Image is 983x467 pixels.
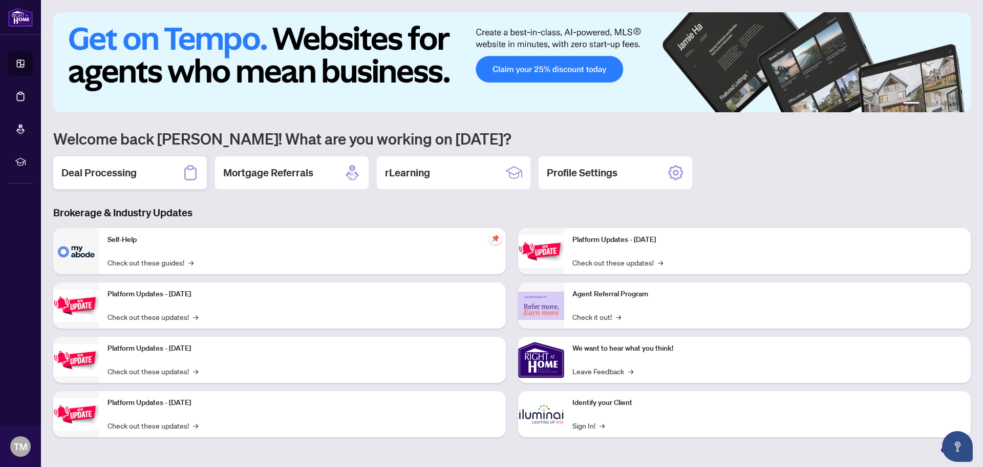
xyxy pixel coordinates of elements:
[61,166,137,180] h2: Deal Processing
[108,311,198,322] a: Check out these updates!→
[53,206,971,220] h3: Brokerage & Industry Updates
[572,234,963,246] p: Platform Updates - [DATE]
[572,397,963,409] p: Identify your Client
[600,420,605,431] span: →
[53,344,99,376] img: Platform Updates - July 21, 2025
[942,431,973,462] button: Open asap
[193,311,198,322] span: →
[14,439,27,454] span: TM
[108,343,498,354] p: Platform Updates - [DATE]
[940,102,944,106] button: 4
[193,366,198,377] span: →
[53,398,99,431] img: Platform Updates - July 8, 2025
[572,289,963,300] p: Agent Referral Program
[572,311,621,322] a: Check it out!→
[53,12,971,112] img: Slide 0
[53,290,99,322] img: Platform Updates - September 16, 2025
[572,366,633,377] a: Leave Feedback→
[108,420,198,431] a: Check out these updates!→
[108,234,498,246] p: Self-Help
[547,166,617,180] h2: Profile Settings
[223,166,313,180] h2: Mortgage Referrals
[616,311,621,322] span: →
[518,337,564,383] img: We want to hear what you think!
[572,257,663,268] a: Check out these updates!→
[108,289,498,300] p: Platform Updates - [DATE]
[932,102,936,106] button: 3
[658,257,663,268] span: →
[903,102,920,106] button: 1
[108,257,194,268] a: Check out these guides!→
[572,420,605,431] a: Sign In!→
[8,8,33,27] img: logo
[108,397,498,409] p: Platform Updates - [DATE]
[518,391,564,437] img: Identify your Client
[188,257,194,268] span: →
[108,366,198,377] a: Check out these updates!→
[518,292,564,320] img: Agent Referral Program
[385,166,430,180] h2: rLearning
[518,235,564,268] img: Platform Updates - June 23, 2025
[628,366,633,377] span: →
[924,102,928,106] button: 2
[956,102,960,106] button: 6
[572,343,963,354] p: We want to hear what you think!
[489,232,502,245] span: pushpin
[53,129,971,148] h1: Welcome back [PERSON_NAME]! What are you working on [DATE]?
[193,420,198,431] span: →
[53,228,99,274] img: Self-Help
[948,102,952,106] button: 5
